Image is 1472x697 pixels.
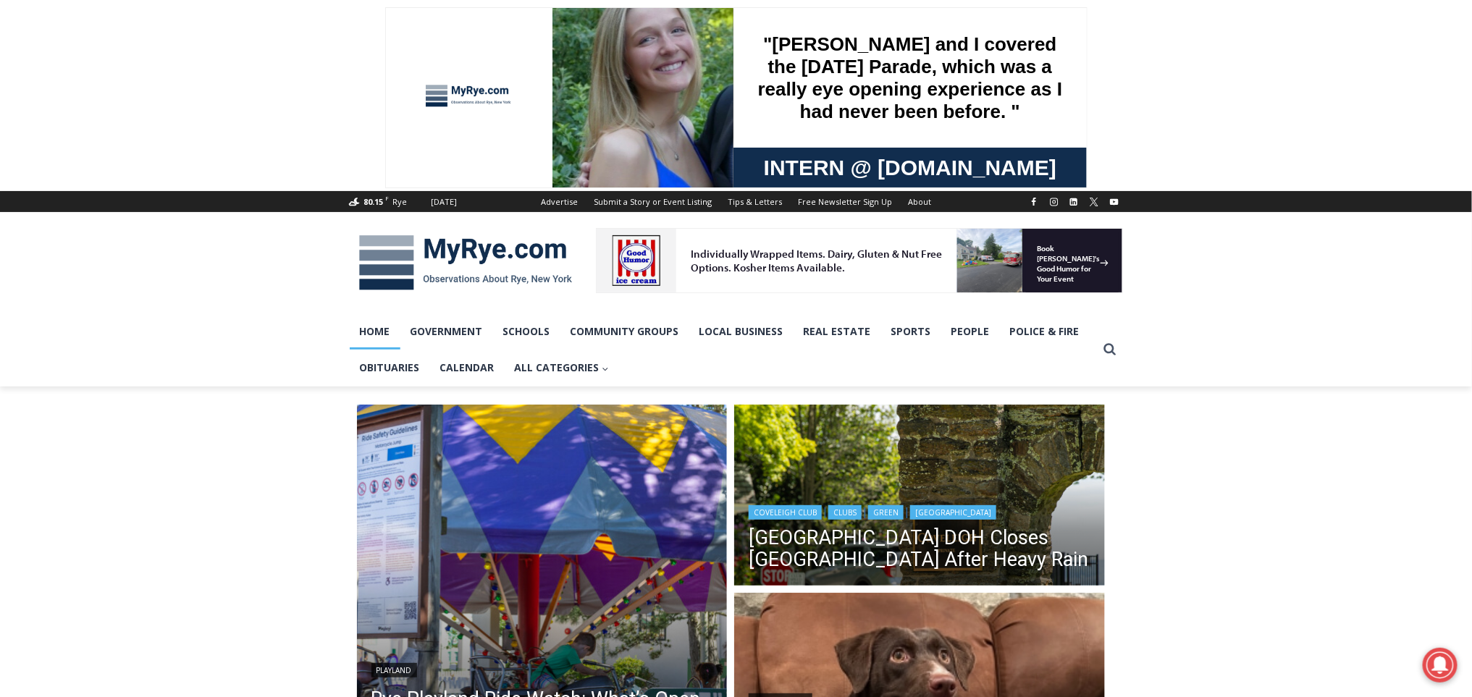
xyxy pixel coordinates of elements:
[505,350,620,386] button: Child menu of All Categories
[350,313,1097,386] nav: Primary Navigation
[1106,193,1123,211] a: YouTube
[1085,193,1103,211] a: X
[560,313,689,350] a: Community Groups
[881,313,941,350] a: Sports
[363,196,383,207] span: 80.15
[749,505,822,520] a: Coveleigh Club
[749,527,1090,570] a: [GEOGRAPHIC_DATA] DOH Closes [GEOGRAPHIC_DATA] After Heavy Rain
[400,313,493,350] a: Government
[1025,193,1043,211] a: Facebook
[149,90,213,173] div: "the precise, almost orchestrated movements of cutting and assembling sushi and [PERSON_NAME] mak...
[1000,313,1090,350] a: Police & Fire
[95,19,358,46] div: Individually Wrapped Items. Dairy, Gluten & Nut Free Options. Kosher Items Available.
[900,191,939,212] a: About
[385,194,389,202] span: F
[1,145,146,180] a: Open Tues. - Sun. [PHONE_NUMBER]
[1046,193,1063,211] a: Instagram
[379,144,671,177] span: Intern @ [DOMAIN_NAME]
[348,140,702,180] a: Intern @ [DOMAIN_NAME]
[734,405,1105,590] a: Read More Westchester County DOH Closes Coveleigh Club Beach After Heavy Rain
[794,313,881,350] a: Real Estate
[4,149,142,204] span: Open Tues. - Sun. [PHONE_NUMBER]
[790,191,900,212] a: Free Newsletter Sign Up
[689,313,794,350] a: Local Business
[430,350,505,386] a: Calendar
[749,502,1090,520] div: | | |
[350,313,400,350] a: Home
[533,191,586,212] a: Advertise
[366,1,684,140] div: "[PERSON_NAME] and I covered the [DATE] Parade, which was a really eye opening experience as I ha...
[910,505,996,520] a: [GEOGRAPHIC_DATA]
[868,505,904,520] a: Green
[586,191,720,212] a: Submit a Story or Event Listing
[371,663,417,677] a: Playland
[350,350,430,386] a: Obituaries
[1097,337,1123,363] button: View Search Form
[533,191,939,212] nav: Secondary Navigation
[828,505,862,520] a: Clubs
[493,313,560,350] a: Schools
[1065,193,1082,211] a: Linkedin
[441,15,504,56] h4: Book [PERSON_NAME]'s Good Humor for Your Event
[734,405,1105,590] img: (PHOTO: Coveleigh Club, at 459 Stuyvesant Avenue in Rye. Credit: Justin Gray.)
[350,225,581,300] img: MyRye.com
[720,191,790,212] a: Tips & Letters
[432,195,458,208] div: [DATE]
[941,313,1000,350] a: People
[430,4,523,66] a: Book [PERSON_NAME]'s Good Humor for Your Event
[393,195,408,208] div: Rye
